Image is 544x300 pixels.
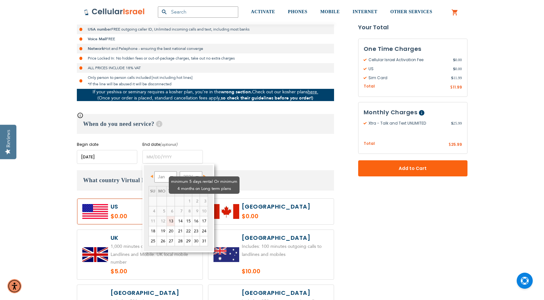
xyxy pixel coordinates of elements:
[180,171,202,183] select: Select year
[184,226,192,236] a: 22
[150,175,153,178] span: Prev
[184,236,192,246] a: 29
[451,75,462,81] span: 11.99
[77,63,334,73] li: ALL PRICES INCLUDE 18% VAT
[364,66,453,72] span: US
[364,75,451,81] span: Sim Card
[451,142,462,147] span: 25.99
[453,66,455,72] span: $
[251,9,275,14] span: ACTIVATE
[77,73,334,89] li: Only person to person calls included [not including hot lines] *If the line will be abused it wil...
[450,85,453,90] span: $
[5,130,11,147] div: Reviews
[451,120,453,126] span: $
[308,89,318,95] a: here.
[358,23,467,32] strong: Your Total
[167,236,175,246] a: 27
[419,110,424,116] span: Help
[157,226,167,236] a: 19
[154,171,177,183] select: Select month
[84,8,145,16] img: Cellular Israel Logo
[320,9,340,14] span: MOBILE
[353,9,377,14] span: INTERNET
[77,114,334,134] h3: When do you need service?
[203,175,206,178] span: Next
[77,53,334,63] li: Price Locked In: No hidden fees or out-of-package charges, take out no extra charges
[175,236,184,246] a: 28
[77,142,137,147] label: Begin date
[77,150,137,164] input: MM/DD/YYYY
[451,75,453,81] span: $
[111,27,249,32] span: FREE outgoing caller ID, Unlimited incoming calls and text, including most banks
[158,6,238,18] input: Search
[451,120,462,126] span: 25.99
[288,9,308,14] span: PHONES
[157,216,167,226] span: 12
[88,36,106,42] strong: Voice Mail
[77,89,334,101] p: If your yeshiva or seminary requires a kosher plan, you’re in the Check out our kosher plans (Onc...
[157,236,167,246] a: 26
[149,216,157,226] td: minimum 5 days rental Or minimum 4 months on Long term plans
[192,216,200,226] a: 16
[83,177,217,183] span: What country Virtual Number will would you like?
[175,226,184,236] a: 21
[364,120,451,126] span: Xtra - Talk and Text UNLIMITED
[199,172,207,180] a: Next
[157,216,167,226] td: minimum 5 days rental Or minimum 4 months on Long term plans
[453,57,462,63] span: 0.00
[358,160,467,176] button: Add to Cart
[449,142,451,148] span: $
[184,216,192,226] a: 15
[200,216,208,226] a: 17
[200,236,208,246] a: 31
[156,121,162,127] span: Help
[149,216,157,226] span: 11
[221,89,252,95] strong: wrong section.
[160,142,178,147] i: (optional)
[200,226,208,236] a: 24
[149,172,157,180] a: Prev
[364,83,375,89] span: Total
[390,9,432,14] span: OTHER SERVICES
[221,95,313,101] strong: so check their guidelines before you order!)
[364,44,462,54] h3: One Time Charges
[453,57,455,63] span: $
[142,142,203,147] label: End date
[167,226,175,236] a: 20
[88,27,111,32] strong: USA number
[88,46,104,51] strong: Network
[453,84,462,90] span: 11.99
[106,36,115,42] span: FREE
[167,216,175,226] a: 13
[149,226,157,236] a: 18
[7,279,22,293] div: Accessibility Menu
[364,108,418,116] span: Monthly Charges
[149,236,157,246] a: 25
[379,165,446,172] span: Add to Cart
[364,57,453,63] span: Cellular Israel Activation Fee
[104,46,203,51] span: Hot and Pelephone - ensuring the best national converge
[192,236,200,246] a: 30
[192,226,200,236] a: 23
[142,150,203,164] input: MM/DD/YYYY
[453,66,462,72] span: 0.00
[364,141,375,147] span: Total
[175,216,184,226] a: 14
